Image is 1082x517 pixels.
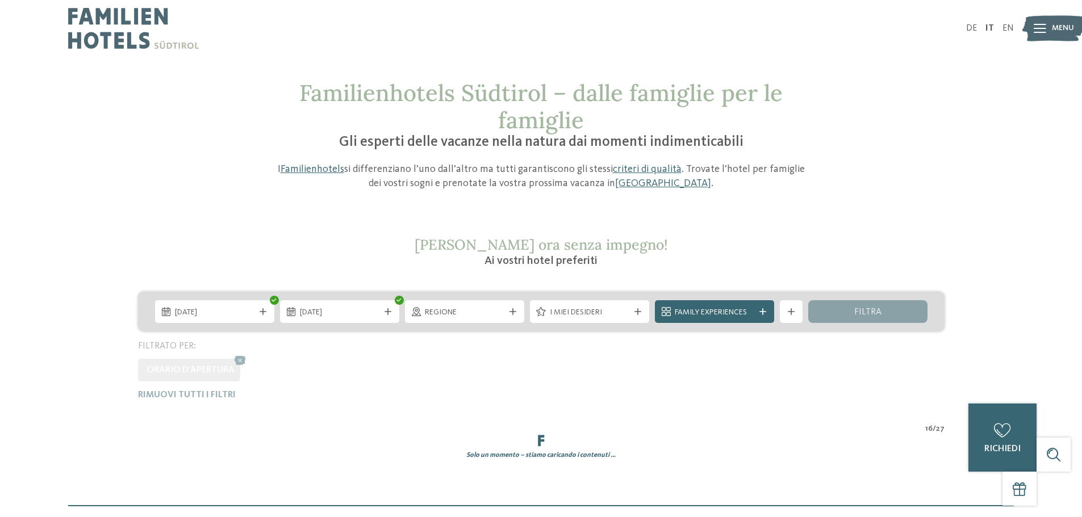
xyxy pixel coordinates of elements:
span: Familienhotels Südtirol – dalle famiglie per le famiglie [299,78,783,134]
span: Gli esperti delle vacanze nella natura dai momenti indimenticabili [339,135,743,149]
a: IT [985,24,994,33]
span: I miei desideri [550,307,629,318]
p: I si differenziano l’uno dall’altro ma tutti garantiscono gli stessi . Trovate l’hotel per famigl... [271,162,811,191]
span: 27 [936,423,945,435]
span: Family Experiences [675,307,754,318]
a: Familienhotels [281,164,344,174]
a: richiedi [968,403,1037,472]
span: / [933,423,936,435]
a: DE [966,24,977,33]
span: [DATE] [175,307,254,318]
span: Menu [1052,23,1074,34]
span: Ai vostri hotel preferiti [484,255,598,267]
a: [GEOGRAPHIC_DATA] [615,178,711,188]
span: richiedi [984,444,1021,453]
span: [DATE] [300,307,379,318]
span: Regione [425,307,504,318]
div: Solo un momento – stiamo caricando i contenuti … [129,451,953,460]
span: 16 [925,423,933,435]
span: [PERSON_NAME] ora senza impegno! [415,236,668,254]
a: criteri di qualità [613,164,682,174]
a: EN [1002,24,1014,33]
